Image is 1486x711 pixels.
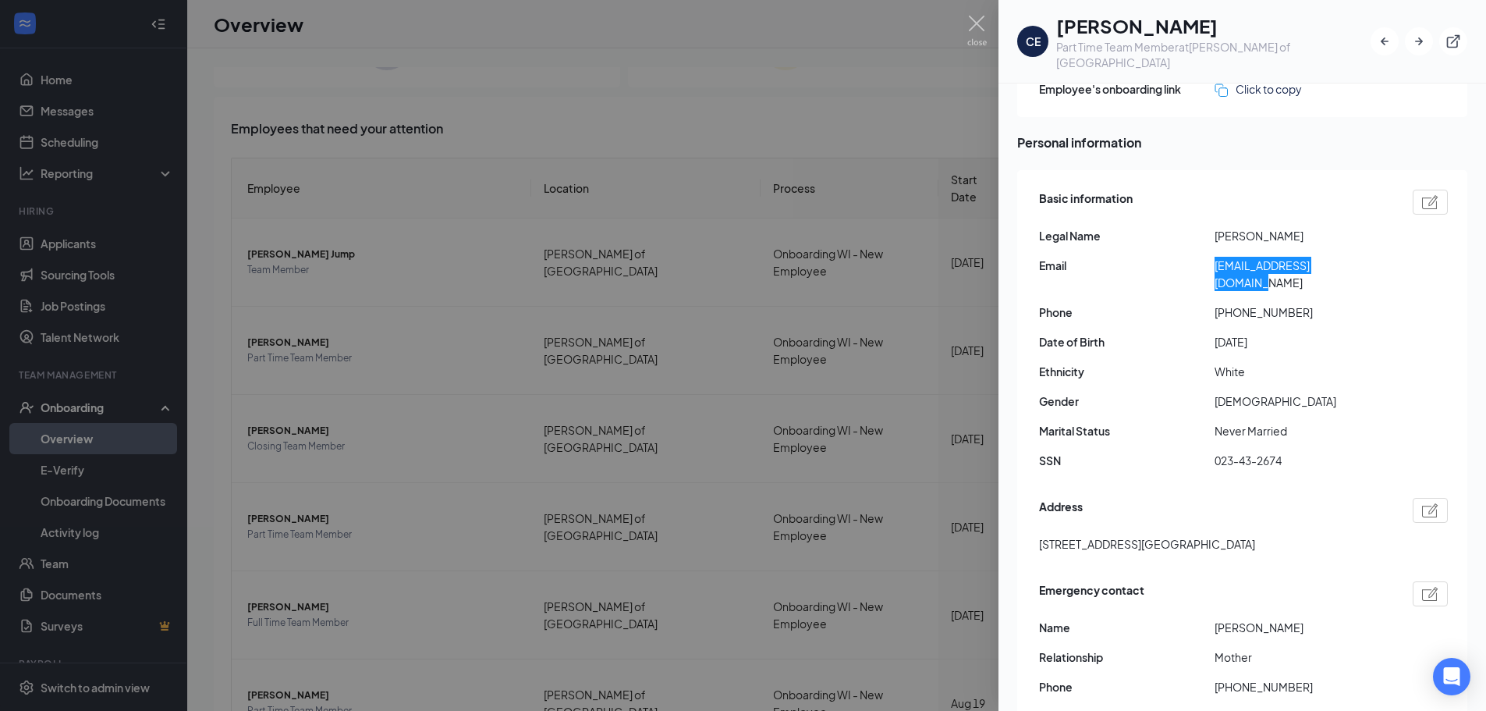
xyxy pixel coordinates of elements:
span: Legal Name [1039,227,1215,244]
span: Address [1039,498,1083,523]
span: Ethnicity [1039,363,1215,380]
span: [PHONE_NUMBER] [1215,304,1390,321]
span: Emergency contact [1039,581,1144,606]
span: 023-43-2674 [1215,452,1390,469]
div: Part Time Team Member at [PERSON_NAME] of [GEOGRAPHIC_DATA] [1056,39,1371,70]
span: [PERSON_NAME] [1215,227,1390,244]
span: [PERSON_NAME] [1215,619,1390,636]
span: Basic information [1039,190,1133,215]
span: Employee's onboarding link [1039,80,1215,98]
span: Name [1039,619,1215,636]
button: Click to copy [1215,80,1302,98]
span: Personal information [1017,133,1467,152]
span: White [1215,363,1390,380]
span: Phone [1039,678,1215,695]
span: Date of Birth [1039,333,1215,350]
span: Email [1039,257,1215,274]
div: CE [1026,34,1041,49]
span: [STREET_ADDRESS][GEOGRAPHIC_DATA] [1039,535,1255,553]
svg: ExternalLink [1445,34,1461,49]
h1: [PERSON_NAME] [1056,12,1371,39]
button: ArrowRight [1405,27,1433,55]
span: [PHONE_NUMBER] [1215,678,1390,695]
button: ArrowLeftNew [1371,27,1399,55]
img: click-to-copy.71757273a98fde459dfc.svg [1215,84,1228,97]
svg: ArrowLeftNew [1377,34,1392,49]
span: [EMAIL_ADDRESS][DOMAIN_NAME] [1215,257,1390,291]
div: Open Intercom Messenger [1433,658,1470,695]
span: Never Married [1215,422,1390,439]
span: Phone [1039,304,1215,321]
span: Mother [1215,649,1390,666]
span: [DATE] [1215,333,1390,350]
span: [DEMOGRAPHIC_DATA] [1215,393,1390,410]
span: Gender [1039,393,1215,410]
span: Marital Status [1039,422,1215,439]
svg: ArrowRight [1411,34,1427,49]
span: SSN [1039,452,1215,469]
button: ExternalLink [1439,27,1467,55]
span: Relationship [1039,649,1215,666]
